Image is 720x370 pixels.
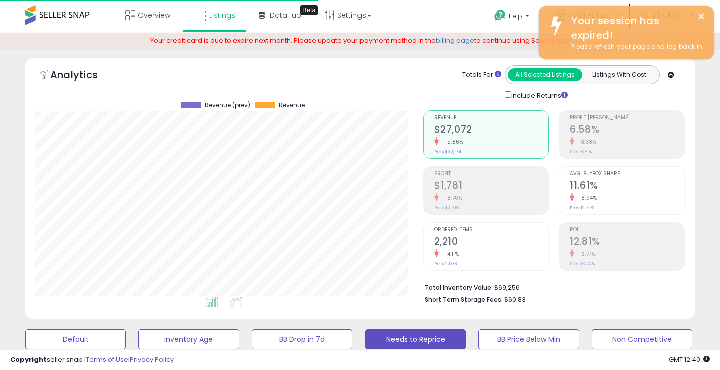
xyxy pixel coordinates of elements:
[570,171,684,177] span: Avg. Buybox Share
[10,355,47,364] strong: Copyright
[130,355,174,364] a: Privacy Policy
[439,138,464,146] small: -15.86%
[86,355,128,364] a: Terms of Use
[434,261,457,267] small: Prev: 2,573
[508,68,582,81] button: All Selected Listings
[570,205,594,211] small: Prev: 12.75%
[434,171,549,177] span: Profit
[574,250,595,258] small: -6.77%
[582,68,656,81] button: Listings With Cost
[10,355,174,365] div: seller snap | |
[50,68,117,84] h5: Analytics
[434,205,459,211] small: Prev: $2,190
[365,329,466,349] button: Needs to Reprice
[209,10,235,20] span: Listings
[478,329,579,349] button: BB Price Below Min
[434,236,549,249] h2: 2,210
[436,36,474,45] a: billing page
[300,5,318,15] div: Tooltip anchor
[138,10,170,20] span: Overview
[425,281,677,293] li: $69,256
[25,329,126,349] button: Default
[504,295,526,304] span: $60.83
[570,227,684,233] span: ROI
[697,10,705,23] button: ×
[205,102,250,109] span: Revenue (prev)
[462,70,501,80] div: Totals For
[564,14,706,42] div: Your session has expired!
[570,115,684,121] span: Profit [PERSON_NAME]
[434,115,549,121] span: Revenue
[439,250,459,258] small: -14.11%
[425,295,503,304] b: Short Term Storage Fees:
[494,9,506,22] i: Get Help
[570,149,592,155] small: Prev: 6.81%
[434,149,461,155] small: Prev: $32,174
[574,194,597,202] small: -8.94%
[486,2,539,33] a: Help
[270,10,301,20] span: DataHub
[669,355,710,364] span: 2025-09-9 12:40 GMT
[434,227,549,233] span: Ordered Items
[425,283,493,292] b: Total Inventory Value:
[279,102,305,109] span: Revenue
[564,42,706,52] div: Please refresh your page and log back in
[252,329,352,349] button: BB Drop in 7d
[570,261,595,267] small: Prev: 13.74%
[509,12,522,20] span: Help
[570,180,684,193] h2: 11.61%
[439,194,463,202] small: -18.70%
[434,180,549,193] h2: $1,781
[434,124,549,137] h2: $27,072
[570,124,684,137] h2: 6.58%
[150,36,570,45] span: Your credit card is due to expire next month. Please update your payment method in the to continu...
[497,89,580,101] div: Include Returns
[570,236,684,249] h2: 12.81%
[138,329,239,349] button: Inventory Age
[592,329,692,349] button: Non Competitive
[574,138,596,146] small: -3.38%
